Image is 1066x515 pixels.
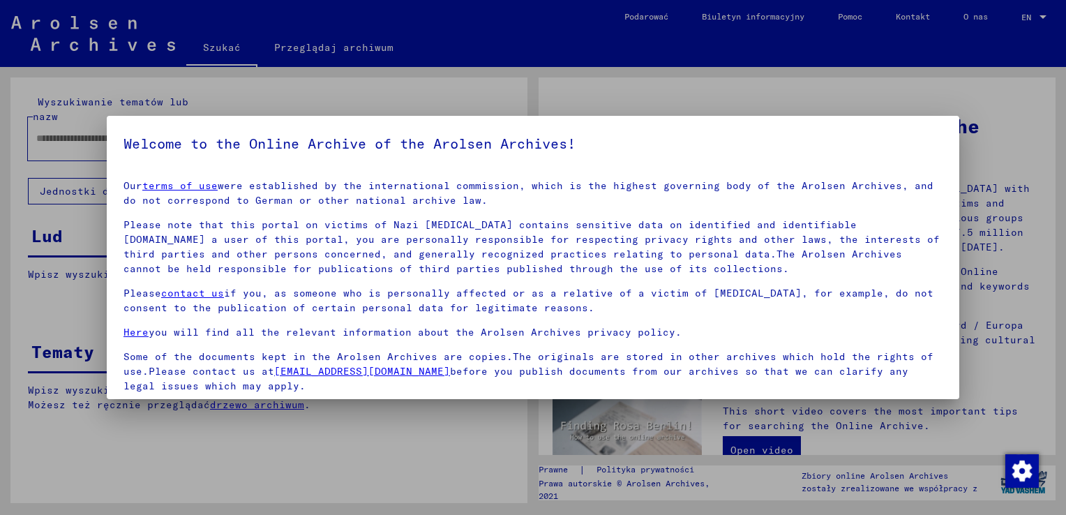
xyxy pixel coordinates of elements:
[123,179,943,208] p: Our were established by the international commission, which is the highest governing body of the ...
[123,286,943,315] p: Please if you, as someone who is personally affected or as a relative of a victim of [MEDICAL_DAT...
[123,218,943,276] p: Please note that this portal on victims of Nazi [MEDICAL_DATA] contains sensitive data on identif...
[142,179,218,192] a: terms of use
[123,325,943,340] p: you will find all the relevant information about the Arolsen Archives privacy policy.
[123,326,149,338] a: Here
[161,287,224,299] a: contact us
[274,365,450,378] a: [EMAIL_ADDRESS][DOMAIN_NAME]
[123,133,943,155] h5: Welcome to the Online Archive of the Arolsen Archives!
[1005,454,1039,488] img: Zmienianie zgody
[123,350,943,394] p: Some of the documents kept in the Arolsen Archives are copies.The originals are stored in other a...
[1005,454,1038,487] div: Zmienianie zgody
